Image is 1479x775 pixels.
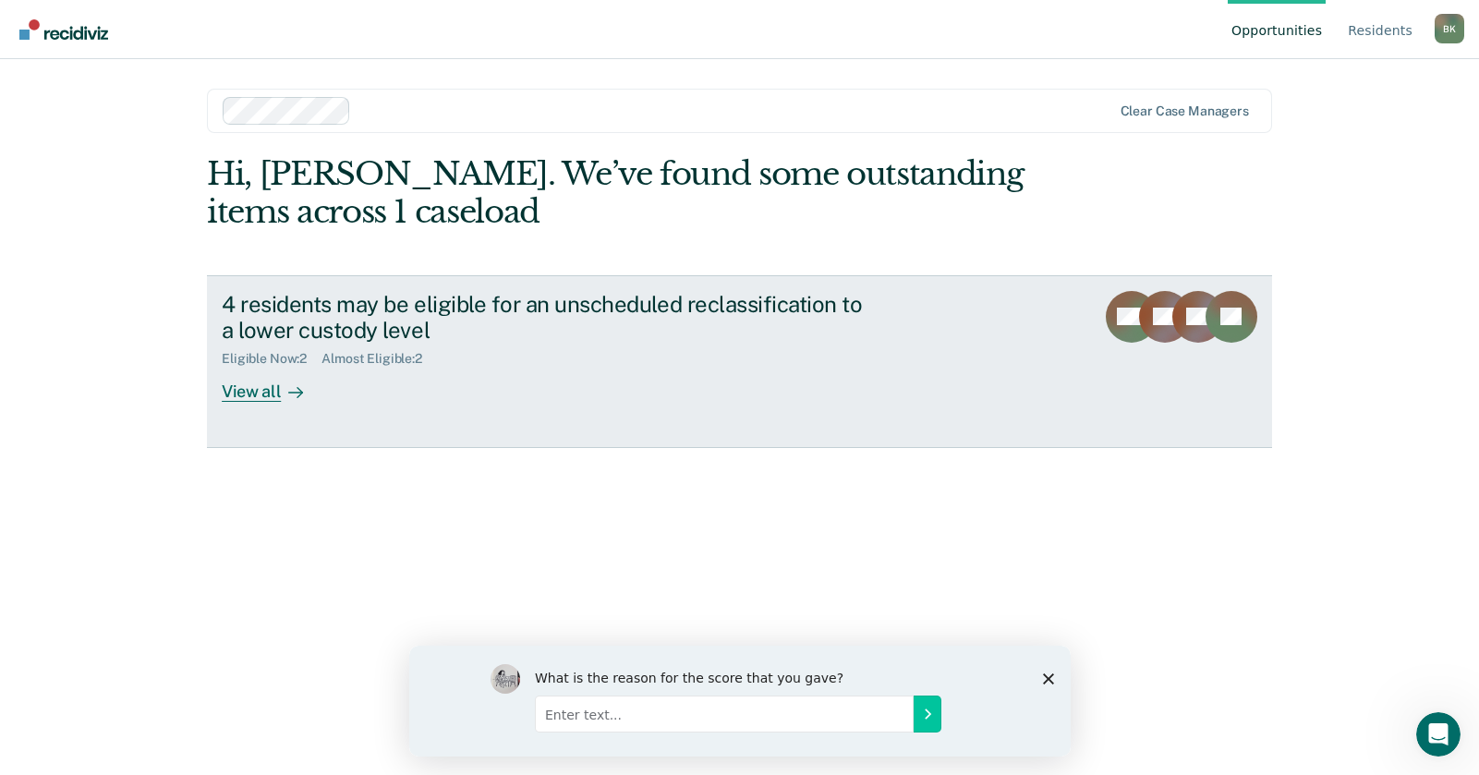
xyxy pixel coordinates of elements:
div: Eligible Now : 2 [222,351,321,367]
a: 4 residents may be eligible for an unscheduled reclassification to a lower custody levelEligible ... [207,275,1272,448]
img: Recidiviz [19,19,108,40]
div: View all [222,367,325,403]
div: B K [1435,14,1464,43]
iframe: Intercom live chat [1416,712,1461,757]
iframe: Survey by Kim from Recidiviz [409,646,1071,757]
button: Profile dropdown button [1435,14,1464,43]
div: Clear case managers [1121,103,1249,119]
div: Almost Eligible : 2 [321,351,437,367]
div: 4 residents may be eligible for an unscheduled reclassification to a lower custody level [222,291,870,345]
div: Hi, [PERSON_NAME]. We’ve found some outstanding items across 1 caseload [207,155,1059,231]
